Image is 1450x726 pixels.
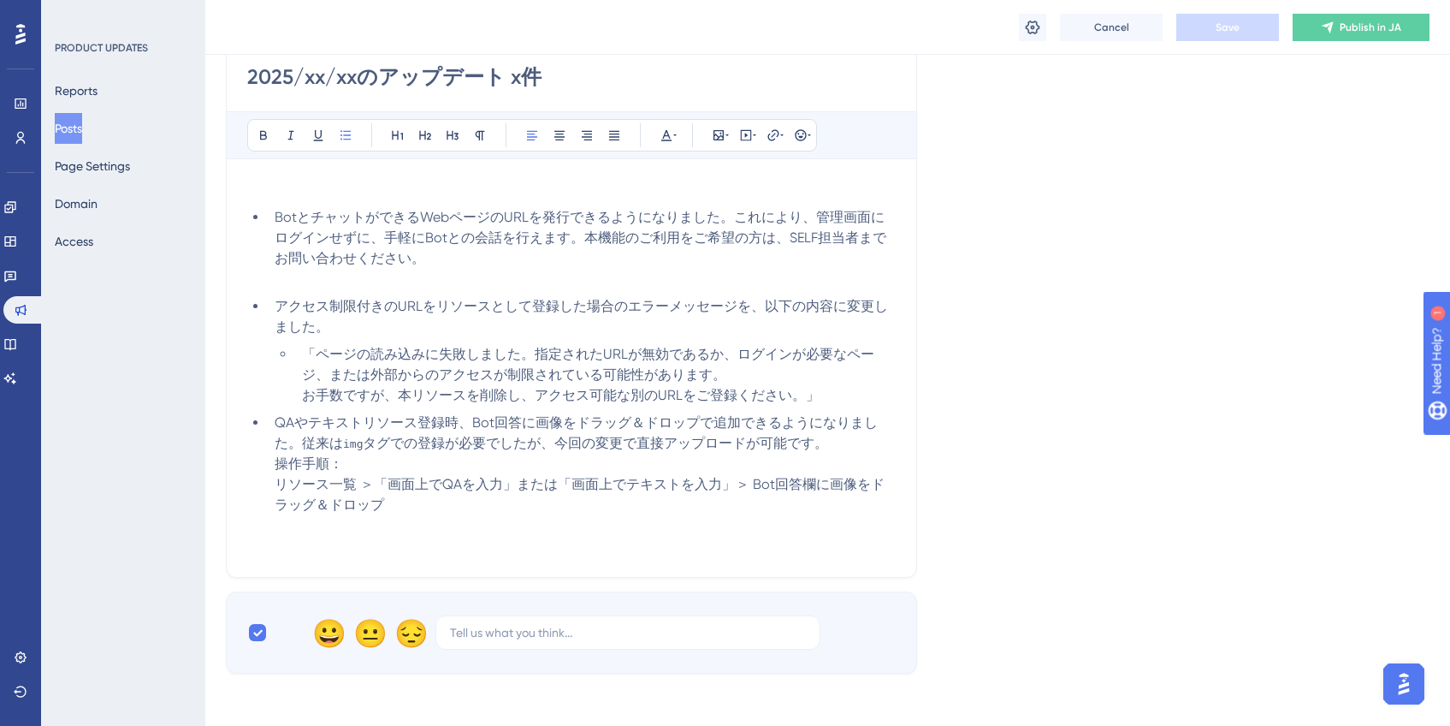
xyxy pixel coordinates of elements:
[275,298,888,335] span: アクセス制限付きのURLをリソースとして登録した場合のエラーメッセージを、以下の内容に変更しました。
[119,9,124,22] div: 1
[247,63,896,91] input: Post Title
[302,346,874,383] span: 「ページの読み込みに失敗しました。指定されたURLが無効であるか、ログインが必要なページ、または外部からのアクセスが制限されている可能性があります。
[40,4,107,25] span: Need Help?
[275,209,886,266] span: BotとチャットができるWebページのURLを発行できるようになりました。これにより、管理画面にログインせずに、手軽にBotとの会話を行えます。本機能のご利用をご希望の方は、SELF担当者までお...
[450,623,806,642] input: Tell us what you think...
[55,113,82,144] button: Posts
[1094,21,1129,34] span: Cancel
[1176,14,1279,41] button: Save
[1378,658,1429,710] iframe: UserGuiding AI Assistant Launcher
[55,188,98,219] button: Domain
[1060,14,1163,41] button: Cancel
[55,151,130,181] button: Page Settings
[394,619,422,646] div: 😔
[1216,21,1240,34] span: Save
[275,476,885,513] span: リソース一覧 ＞「画面上でQAを入力」または「画面上でテキストを入力」＞ Bot回答欄に画像をドラッグ＆ドロップ
[1293,14,1429,41] button: Publish in JA
[343,437,363,450] span: img
[1340,21,1401,34] span: Publish in JA
[363,435,828,451] span: タグでの登録が必要でしたが、今回の変更で直接アップロードが可能です。
[55,226,93,257] button: Access
[275,414,878,451] span: QAやテキストリソース登録時、Bot回答に画像をドラッグ＆ドロップで追加できるようになりました。従来は
[312,619,340,646] div: 😀
[302,387,820,403] span: お手数ですが、本リソースを削除し、アクセス可能な別のURLをご登録ください。」
[353,619,381,646] div: 😐
[275,455,343,472] span: 操作手順：
[55,75,98,106] button: Reports
[55,41,148,55] div: PRODUCT UPDATES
